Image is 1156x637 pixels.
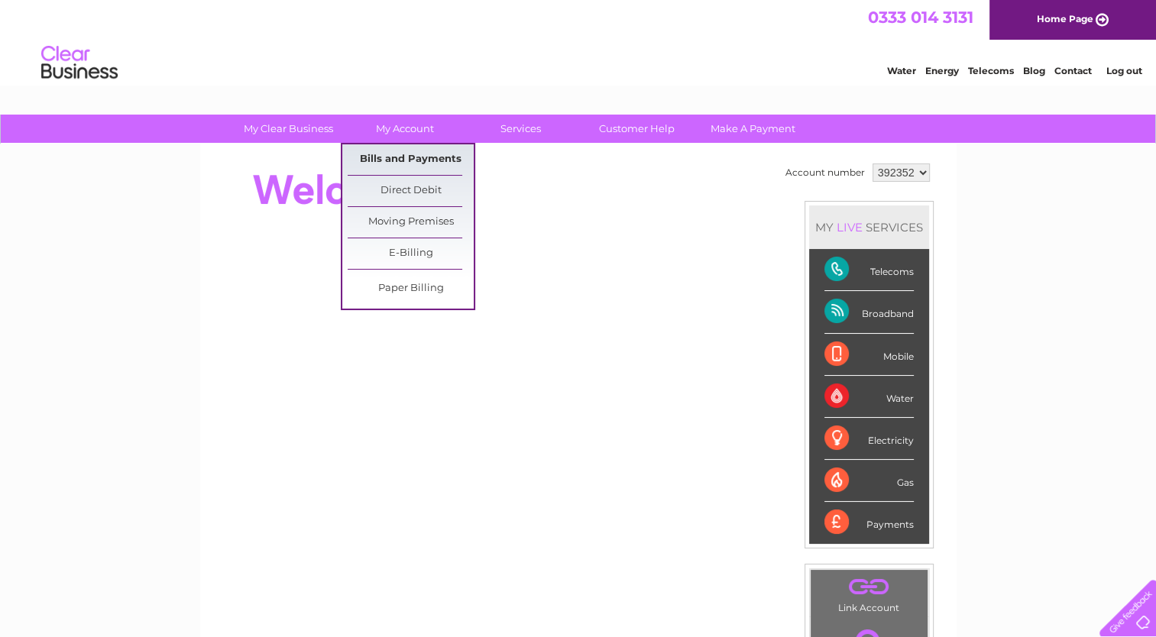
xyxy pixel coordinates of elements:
[40,40,118,86] img: logo.png
[782,160,869,186] td: Account number
[868,8,973,27] a: 0333 014 3131
[1023,65,1045,76] a: Blog
[809,205,929,249] div: MY SERVICES
[824,291,914,333] div: Broadband
[348,238,474,269] a: E-Billing
[1054,65,1092,76] a: Contact
[834,220,866,234] div: LIVE
[225,115,351,143] a: My Clear Business
[824,376,914,418] div: Water
[1106,65,1141,76] a: Log out
[824,249,914,291] div: Telecoms
[348,176,474,206] a: Direct Debit
[690,115,816,143] a: Make A Payment
[348,273,474,304] a: Paper Billing
[342,115,468,143] a: My Account
[218,8,940,74] div: Clear Business is a trading name of Verastar Limited (registered in [GEOGRAPHIC_DATA] No. 3667643...
[887,65,916,76] a: Water
[824,460,914,502] div: Gas
[925,65,959,76] a: Energy
[814,574,924,600] a: .
[824,334,914,376] div: Mobile
[458,115,584,143] a: Services
[574,115,700,143] a: Customer Help
[968,65,1014,76] a: Telecoms
[348,207,474,238] a: Moving Premises
[810,569,928,617] td: Link Account
[824,502,914,543] div: Payments
[824,418,914,460] div: Electricity
[348,144,474,175] a: Bills and Payments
